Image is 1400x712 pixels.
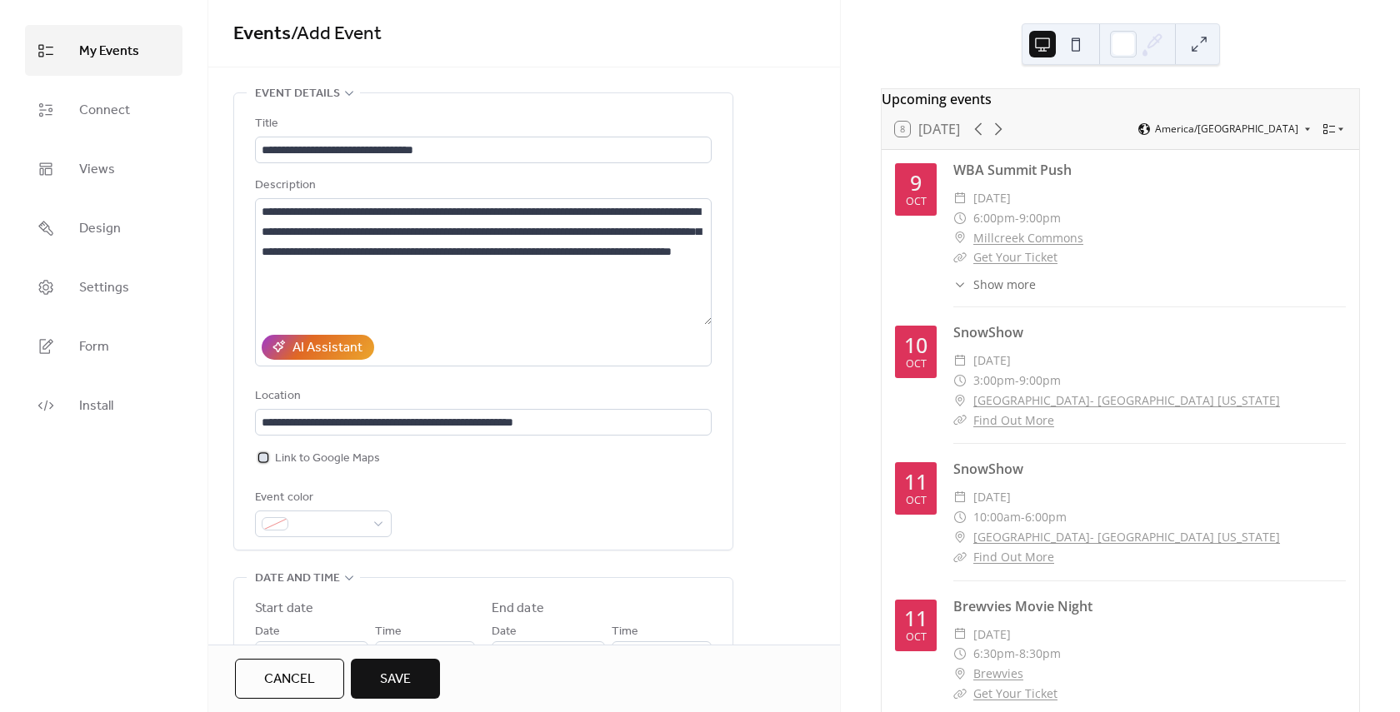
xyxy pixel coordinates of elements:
[953,684,967,704] div: ​
[79,157,115,182] span: Views
[953,460,1023,478] a: SnowShow
[1025,507,1067,527] span: 6:00pm
[79,334,109,360] span: Form
[973,371,1015,391] span: 3:00pm
[953,208,967,228] div: ​
[79,38,139,64] span: My Events
[953,527,967,547] div: ​
[973,685,1057,701] a: Get Your Ticket
[25,380,182,431] a: Install
[904,335,927,356] div: 10
[255,84,340,104] span: Event details
[953,161,1072,179] a: WBA Summit Push
[973,487,1011,507] span: [DATE]
[882,89,1359,109] div: Upcoming events
[1155,124,1298,134] span: America/[GEOGRAPHIC_DATA]
[953,228,967,248] div: ​
[1015,208,1019,228] span: -
[351,659,440,699] button: Save
[973,527,1280,547] a: [GEOGRAPHIC_DATA]- [GEOGRAPHIC_DATA] [US_STATE]
[953,371,967,391] div: ​
[973,276,1036,293] span: Show more
[953,487,967,507] div: ​
[262,335,374,360] button: AI Assistant
[292,338,362,358] div: AI Assistant
[492,622,517,642] span: Date
[904,608,927,629] div: 11
[906,632,927,643] div: Oct
[255,114,708,134] div: Title
[25,25,182,76] a: My Events
[79,97,130,123] span: Connect
[1021,507,1025,527] span: -
[612,622,638,642] span: Time
[375,622,402,642] span: Time
[953,188,967,208] div: ​
[264,670,315,690] span: Cancel
[25,84,182,135] a: Connect
[255,599,313,619] div: Start date
[953,276,1036,293] button: ​Show more
[973,188,1011,208] span: [DATE]
[906,495,927,506] div: Oct
[291,16,382,52] span: / Add Event
[1019,644,1061,664] span: 8:30pm
[25,202,182,253] a: Design
[255,488,388,508] div: Event color
[953,664,967,684] div: ​
[79,216,121,241] span: Design
[973,412,1054,428] a: Find Out More
[255,386,708,406] div: Location
[953,247,967,267] div: ​
[492,599,544,619] div: End date
[25,143,182,194] a: Views
[380,670,411,690] span: Save
[904,471,927,492] div: 11
[255,569,340,589] span: Date and time
[233,16,291,52] a: Events
[255,622,280,642] span: Date
[973,625,1011,645] span: [DATE]
[973,549,1054,565] a: Find Out More
[275,449,380,469] span: Link to Google Maps
[910,172,922,193] div: 9
[973,644,1015,664] span: 6:30pm
[953,597,1092,615] a: Brewvies Movie Night
[235,659,344,699] button: Cancel
[953,547,967,567] div: ​
[1019,371,1061,391] span: 9:00pm
[973,507,1021,527] span: 10:00am
[953,351,967,371] div: ​
[1019,208,1061,228] span: 9:00pm
[906,197,927,207] div: Oct
[953,391,967,411] div: ​
[953,625,967,645] div: ​
[953,411,967,431] div: ​
[973,664,1023,684] a: Brewvies
[973,249,1057,265] a: Get Your Ticket
[25,321,182,371] a: Form
[973,351,1011,371] span: [DATE]
[973,391,1280,411] a: [GEOGRAPHIC_DATA]- [GEOGRAPHIC_DATA] [US_STATE]
[79,393,113,419] span: Install
[1015,371,1019,391] span: -
[973,208,1015,228] span: 6:00pm
[1015,644,1019,664] span: -
[953,507,967,527] div: ​
[25,261,182,312] a: Settings
[906,359,927,370] div: Oct
[79,275,129,301] span: Settings
[973,228,1083,248] a: Millcreek Commons
[953,276,967,293] div: ​
[255,176,708,196] div: Description
[953,644,967,664] div: ​
[953,323,1023,341] a: SnowShow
